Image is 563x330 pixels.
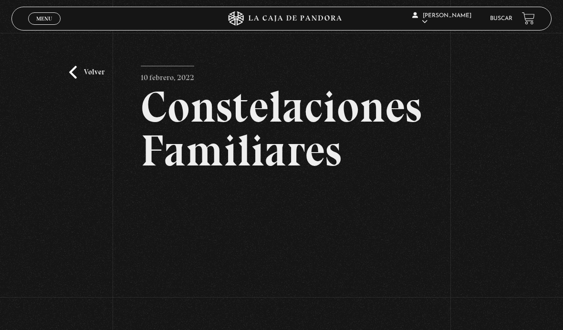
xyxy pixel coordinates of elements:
[141,66,194,85] p: 10 febrero, 2022
[522,12,535,25] a: View your shopping cart
[412,13,471,25] span: [PERSON_NAME]
[141,85,422,173] h2: Constelaciones Familiares
[36,16,52,21] span: Menu
[69,66,104,79] a: Volver
[490,16,512,21] a: Buscar
[33,24,56,31] span: Cerrar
